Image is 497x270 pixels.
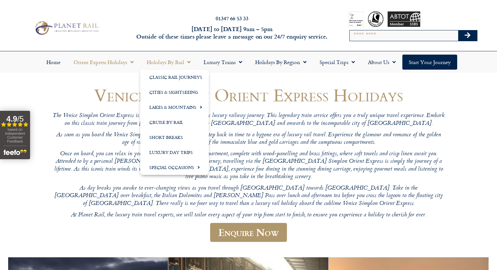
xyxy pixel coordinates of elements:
a: Enquire Now [210,223,287,242]
p: The Venice Simplon Orient Express is possibly the world’s most iconic luxury railway journey. Thi... [53,112,445,127]
a: Luxury Trains [197,55,249,70]
a: Orient Express Holidays [67,55,140,70]
p: As soon as you board the Venice Simplon Orient Express you will step back in time to a bygone era... [53,131,445,147]
a: Special Trips [313,55,361,70]
a: 01347 66 53 33 [216,14,248,22]
p: Once on board, you can relax in your beautiful 1920s private compartment, complete with wood-pane... [53,150,445,181]
a: Start your Journey [402,55,457,70]
p: At Planet Rail, the luxury train travel experts, we will tailor every aspect of your trip from st... [53,211,445,219]
a: Special Occasions [140,160,209,175]
nav: Menu [3,55,494,70]
a: Home [40,55,67,70]
img: Planet Rail Train Holidays Logo [32,20,100,36]
button: Search [458,30,477,41]
a: About Us [361,55,402,70]
p: As day breaks you awake to ever-changing views as you travel through [GEOGRAPHIC_DATA] towards [G... [53,185,445,208]
a: Short Breaks [140,130,209,145]
a: Classic Rail Journeys [140,70,209,85]
ul: Holidays by Rail [140,70,209,175]
a: Holidays by Rail [140,55,197,70]
a: Lakes & Mountains [140,100,209,115]
a: Luxury Day Trips [140,145,209,160]
a: Holidays by Region [249,55,313,70]
h6: [DATE] to [DATE] 9am – 5pm Outside of these times please leave a message on our 24/7 enquiry serv... [134,25,330,41]
a: Cities & Sightseeing [140,85,209,100]
a: Cruise by Rail [140,115,209,130]
h1: Venice Simplon Orient Express Holidays [53,85,445,105]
